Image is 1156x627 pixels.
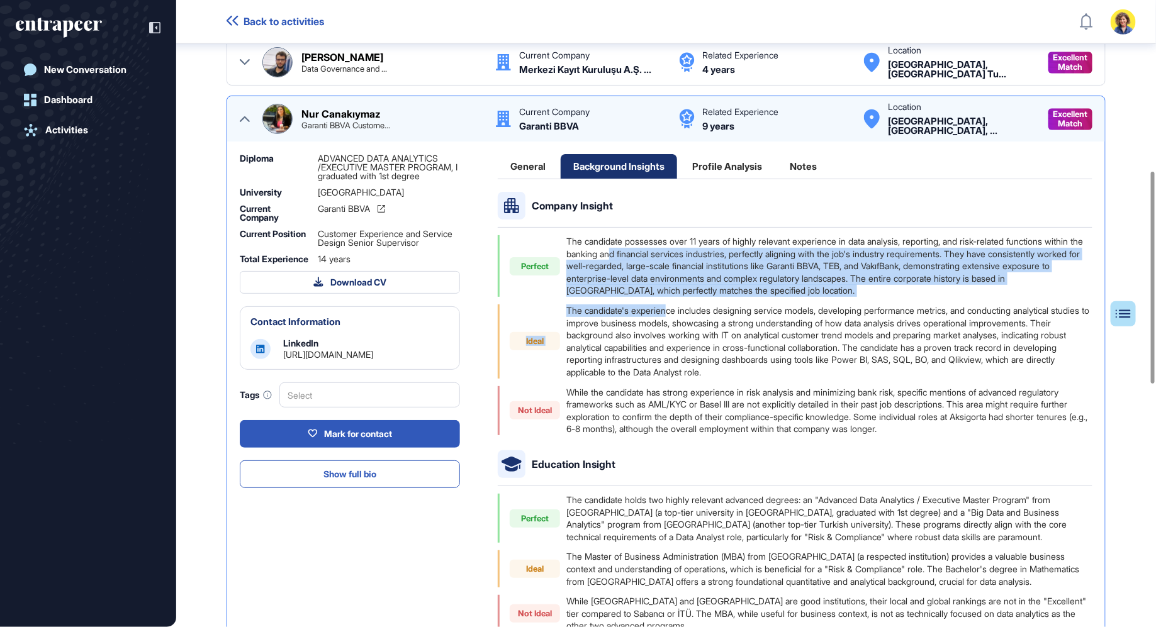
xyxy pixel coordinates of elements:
[240,154,310,180] div: Diploma
[44,64,126,75] div: New Conversation
[566,386,1092,435] div: While the candidate has strong experience in risk analysis and minimizing bank risk, specific men...
[498,154,558,179] div: General
[16,87,160,113] a: Dashboard
[1053,109,1088,128] span: Excellent Match
[16,18,102,38] div: entrapeer-logo
[510,332,560,350] div: Ideal
[702,51,778,60] div: Related Experience
[519,121,579,131] div: Garanti BBVA
[519,108,590,116] div: Current Company
[519,65,651,74] div: Merkezi Kayıt Kuruluşu A.Ş. (MKK)
[1111,9,1136,35] img: user-avatar
[318,154,460,180] div: ADVANCED DATA ANALYTICS /EXECUTIVE MASTER PROGRAM, I graduated with 1st degree
[240,420,460,448] button: Mark for contact
[680,154,775,179] div: Profile Analysis
[240,230,310,247] div: Current Position
[561,154,677,179] div: Background Insights
[498,192,1092,228] div: Company Insight
[318,204,385,213] a: Garanti BBVA
[498,450,1092,486] div: Education Insight
[510,509,560,528] div: Perfect
[566,550,1092,587] div: The Master of Business Administration (MBA) from [GEOGRAPHIC_DATA] (a respected institution) prov...
[240,460,460,488] button: Show full bio
[244,16,324,28] span: Back to activities
[263,48,292,77] img: Ekrem Tecim
[301,52,383,62] div: [PERSON_NAME]
[566,304,1092,379] div: The candidate's experience includes designing service models, developing performance metrics, and...
[250,317,340,326] div: Contact Information
[702,65,735,74] div: 4 years
[263,104,292,133] img: Nur Canakıymaz
[45,125,88,136] div: Activities
[888,46,921,55] div: Location
[16,118,160,143] a: Activities
[888,116,1036,135] div: Istanbul, Istanbul, Türkiye Turkey Turkey
[308,428,392,440] div: Mark for contact
[301,121,390,130] div: Garanti BBVA Customer Experience and Service Design Senior Supervisor | Data Analyst | Sabancı Ex...
[301,65,387,73] div: Data Governance and Enterprise Architecture Specialist
[301,109,381,119] div: Nur Canakıymaz
[318,188,460,197] div: [GEOGRAPHIC_DATA]
[318,204,370,213] span: Garanti BBVA
[510,560,560,578] div: Ideal
[323,470,376,479] span: Show full bio
[318,255,351,264] span: 14 years
[702,121,734,131] div: 9 years
[519,51,590,60] div: Current Company
[16,57,160,82] a: New Conversation
[510,401,560,419] div: Not Ideal
[240,255,310,264] div: Total Experience
[240,188,310,197] div: University
[566,235,1092,297] div: The candidate possesses over 11 years of highly relevant experience in data analysis, reporting, ...
[279,382,460,408] div: Select
[283,339,318,348] div: LinkedIn
[510,604,560,623] div: Not Ideal
[44,94,93,106] div: Dashboard
[1053,53,1088,72] span: Excellent Match
[702,108,778,116] div: Related Experience
[777,154,829,179] div: Notes
[510,257,560,275] div: Perfect
[227,16,324,28] a: Back to activities
[566,494,1092,543] div: The candidate holds two highly relevant advanced degrees: an "Advanced Data Analytics / Executive...
[888,60,1036,79] div: Istanbul, Türkiye Turkey Turkey
[240,391,272,399] div: Tags
[318,230,460,247] span: Customer Experience and Service Design Senior Supervisor
[313,277,387,288] div: Download CV
[888,103,921,111] div: Location
[283,349,373,360] a: [URL][DOMAIN_NAME]
[240,204,310,222] div: Current Company
[240,271,460,294] button: Download CV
